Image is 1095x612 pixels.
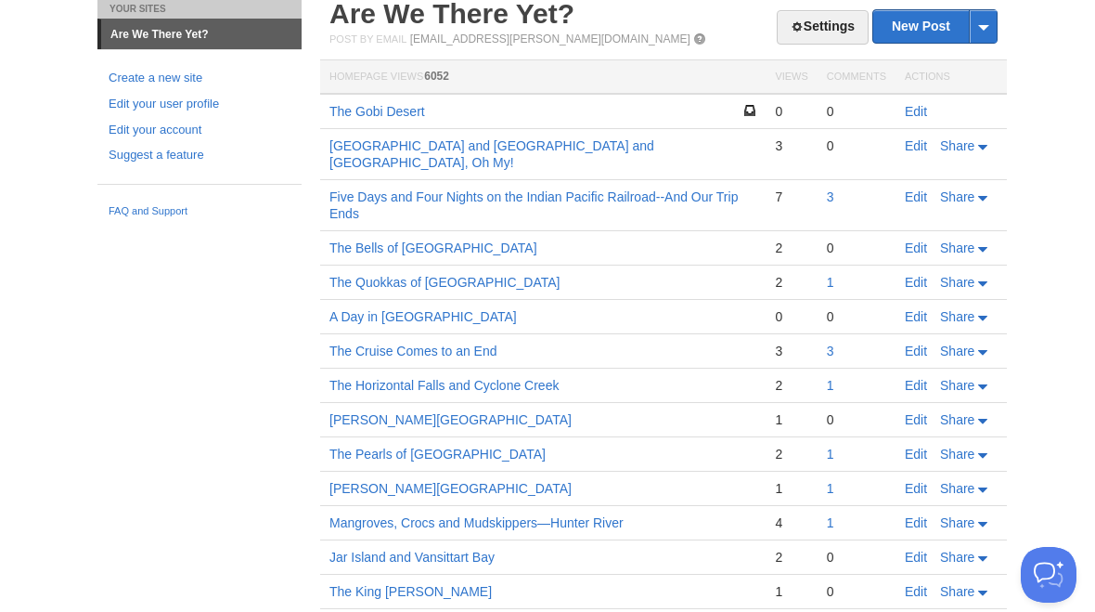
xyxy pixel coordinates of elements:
[109,69,290,88] a: Create a new site
[827,378,834,393] a: 1
[775,137,807,154] div: 3
[329,378,559,393] a: The Horizontal Falls and Cyclone Creek
[329,138,654,170] a: [GEOGRAPHIC_DATA] and [GEOGRAPHIC_DATA] and [GEOGRAPHIC_DATA], Oh My!
[905,104,927,119] a: Edit
[320,60,766,95] th: Homepage Views
[905,378,927,393] a: Edit
[109,121,290,140] a: Edit your account
[940,138,974,153] span: Share
[827,549,886,566] div: 0
[775,446,807,462] div: 2
[940,412,974,427] span: Share
[329,344,497,358] a: The Cruise Comes to an End
[905,515,927,530] a: Edit
[905,344,927,358] a: Edit
[827,189,834,204] a: 3
[329,104,425,119] a: The Gobi Desert
[775,549,807,566] div: 2
[775,583,807,600] div: 1
[905,275,927,290] a: Edit
[827,481,834,496] a: 1
[329,481,572,496] a: [PERSON_NAME][GEOGRAPHIC_DATA]
[329,550,495,565] a: Jar Island and Vansittart Bay
[775,514,807,531] div: 4
[775,308,807,325] div: 0
[873,10,997,43] a: New Post
[775,480,807,497] div: 1
[940,344,974,358] span: Share
[109,146,290,165] a: Suggest a feature
[905,309,927,324] a: Edit
[827,344,834,358] a: 3
[329,584,492,599] a: The King [PERSON_NAME]
[329,412,572,427] a: [PERSON_NAME][GEOGRAPHIC_DATA]
[827,447,834,462] a: 1
[905,447,927,462] a: Edit
[905,138,927,153] a: Edit
[827,515,834,530] a: 1
[777,10,869,45] a: Settings
[940,275,974,290] span: Share
[940,189,974,204] span: Share
[775,274,807,291] div: 2
[827,137,886,154] div: 0
[827,308,886,325] div: 0
[940,584,974,599] span: Share
[329,515,624,530] a: Mangroves, Crocs and Mudskippers—Hunter River
[775,343,807,359] div: 3
[895,60,1007,95] th: Actions
[905,241,927,255] a: Edit
[940,447,974,462] span: Share
[775,240,807,256] div: 2
[410,33,690,46] a: [EMAIL_ADDRESS][PERSON_NAME][DOMAIN_NAME]
[329,33,406,45] span: Post by Email
[827,583,886,600] div: 0
[1021,547,1076,603] iframe: Help Scout Beacon - Open
[905,412,927,427] a: Edit
[109,95,290,114] a: Edit your user profile
[329,447,546,462] a: The Pearls of [GEOGRAPHIC_DATA]
[775,377,807,394] div: 2
[775,103,807,120] div: 0
[329,275,560,290] a: The Quokkas of [GEOGRAPHIC_DATA]
[905,550,927,565] a: Edit
[424,70,449,83] span: 6052
[940,309,974,324] span: Share
[940,550,974,565] span: Share
[905,481,927,496] a: Edit
[940,515,974,530] span: Share
[940,241,974,255] span: Share
[775,411,807,428] div: 1
[101,20,302,49] a: Are We There Yet?
[109,203,290,220] a: FAQ and Support
[329,309,517,324] a: A Day in [GEOGRAPHIC_DATA]
[827,103,886,120] div: 0
[329,189,738,221] a: Five Days and Four Nights on the Indian Pacific Railroad--And Our Trip Ends
[766,60,817,95] th: Views
[775,189,807,205] div: 7
[827,275,834,290] a: 1
[827,240,886,256] div: 0
[329,241,537,255] a: The Bells of [GEOGRAPHIC_DATA]
[905,584,927,599] a: Edit
[940,481,974,496] span: Share
[827,411,886,428] div: 0
[818,60,895,95] th: Comments
[940,378,974,393] span: Share
[905,189,927,204] a: Edit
